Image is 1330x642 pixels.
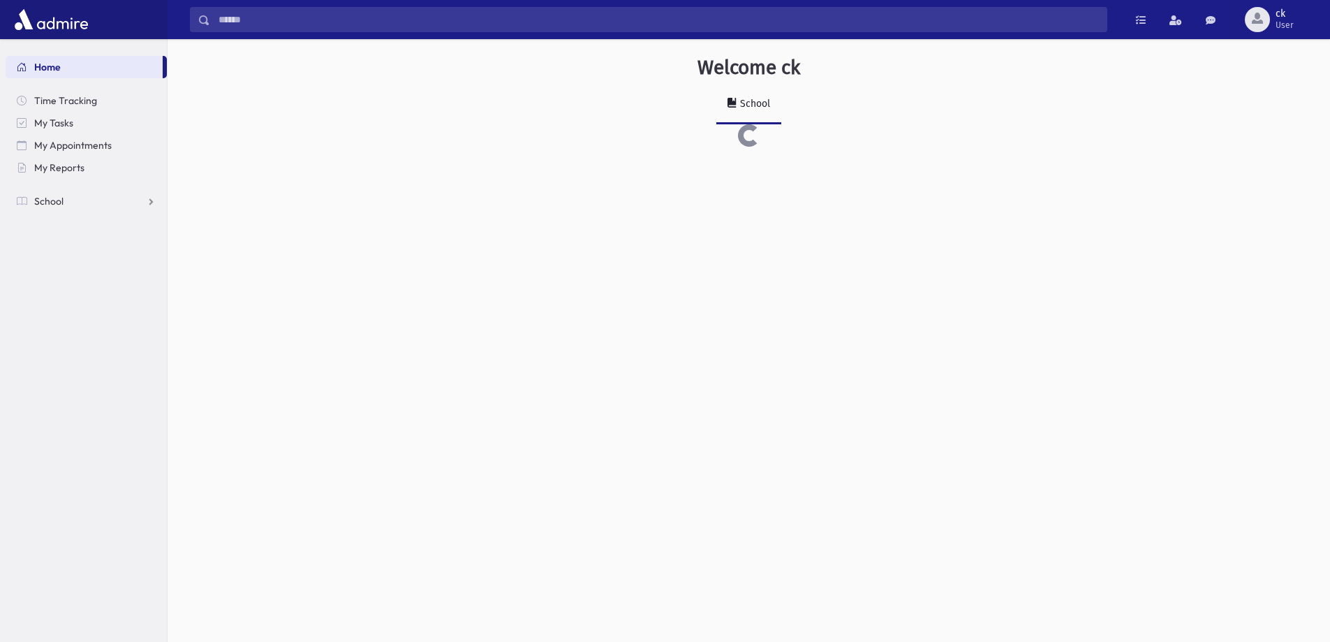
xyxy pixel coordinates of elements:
[6,56,163,78] a: Home
[210,7,1107,32] input: Search
[34,61,61,73] span: Home
[697,56,800,80] h3: Welcome ck
[34,94,97,107] span: Time Tracking
[716,85,781,124] a: School
[34,161,84,174] span: My Reports
[6,134,167,156] a: My Appointments
[737,98,770,110] div: School
[34,195,64,207] span: School
[34,117,73,129] span: My Tasks
[6,190,167,212] a: School
[1276,8,1294,20] span: ck
[6,156,167,179] a: My Reports
[6,89,167,112] a: Time Tracking
[34,139,112,152] span: My Appointments
[1276,20,1294,31] span: User
[11,6,91,34] img: AdmirePro
[6,112,167,134] a: My Tasks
